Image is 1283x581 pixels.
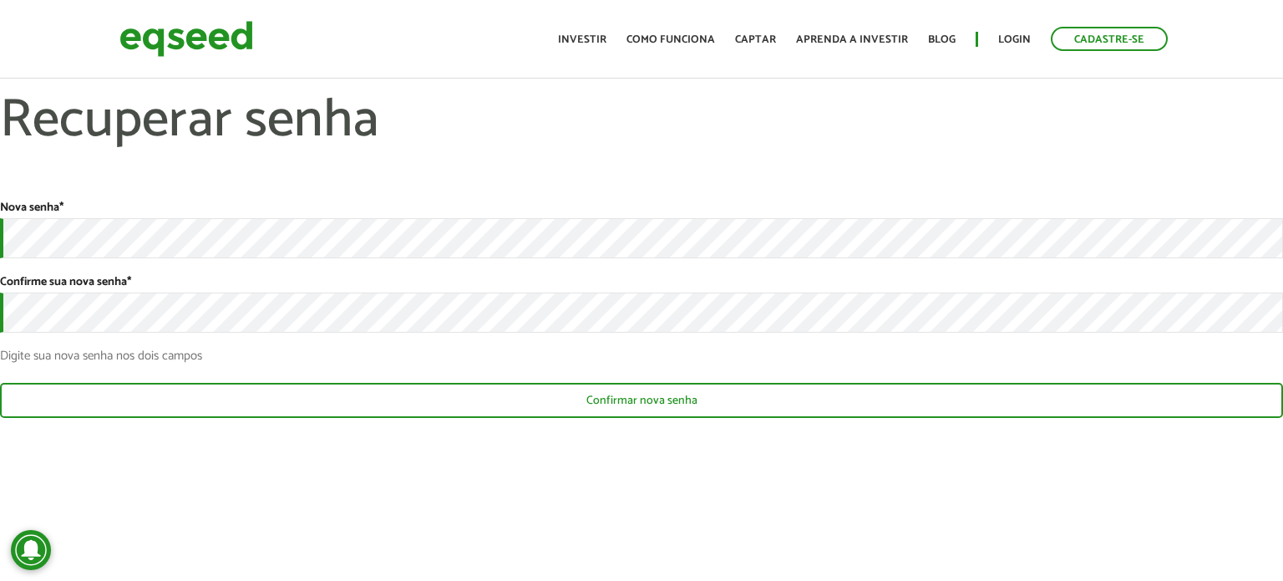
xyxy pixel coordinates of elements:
a: Blog [928,34,956,45]
a: Aprenda a investir [796,34,908,45]
a: Investir [558,34,606,45]
a: Login [998,34,1031,45]
a: Como funciona [626,34,715,45]
a: Cadastre-se [1051,27,1168,51]
a: Captar [735,34,776,45]
img: EqSeed [119,17,253,61]
span: Este campo é obrigatório. [59,198,63,217]
span: Este campo é obrigatório. [127,273,131,292]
